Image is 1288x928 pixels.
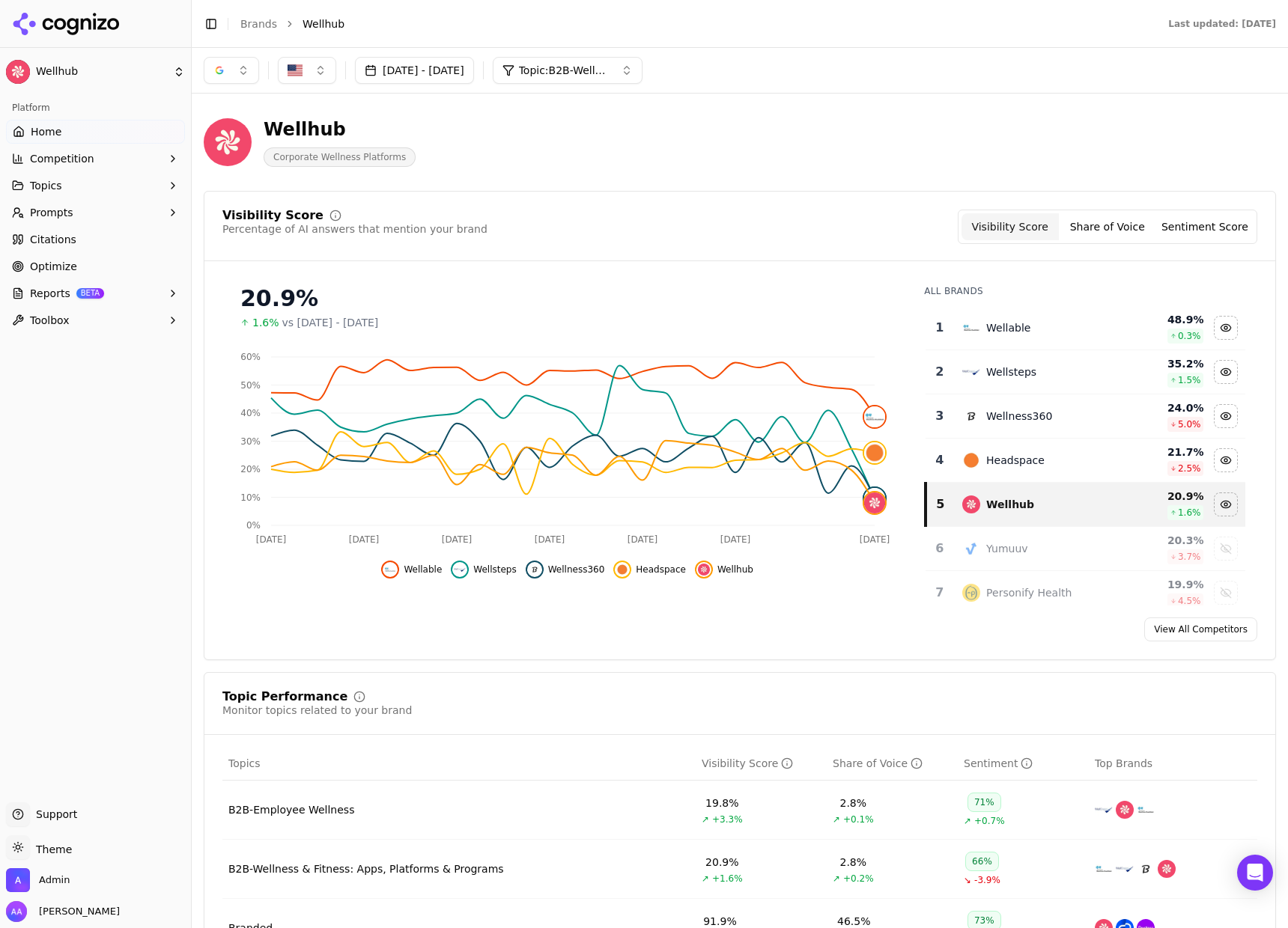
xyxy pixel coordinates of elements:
img: yumuuv [962,540,980,558]
button: Visibility Score [962,213,1059,240]
div: 2 [932,363,947,381]
div: Wellsteps [986,364,1036,379]
div: Share of Voice [833,756,923,771]
img: wellable [864,406,885,427]
a: View All Competitors [1144,617,1257,641]
tr: 2wellstepsWellsteps35.2%1.5%Hide wellsteps data [926,350,1245,394]
button: [DATE] - [DATE] [355,57,474,84]
div: 66% [965,852,999,871]
img: wellable [1137,801,1155,819]
span: 1.5 % [1178,374,1201,386]
tspan: 40% [240,408,261,418]
div: 1 [932,319,947,337]
span: Optimize [30,259,77,274]
span: +0.7% [974,815,1005,827]
div: Yumuuv [986,541,1028,556]
div: 20.9% [240,285,894,312]
button: Hide wellhub data [695,561,753,579]
img: wellsteps [1095,801,1113,819]
div: 35.2 % [1122,356,1204,371]
a: B2B-Employee Wellness [228,802,354,817]
tspan: 30% [240,436,261,447]
img: wellness360 [1137,860,1155,878]
div: 20.9 % [1122,489,1204,504]
a: Optimize [6,254,185,278]
span: 0.3 % [1178,330,1201,342]
img: Wellhub [204,118,252,166]
span: Wellhub [36,65,167,79]
div: 3 [932,407,947,425]
a: Brands [240,18,277,30]
span: Wellhub [303,16,344,31]
span: Topics [228,756,261,771]
img: wellable [384,564,396,576]
tspan: [DATE] [256,534,287,545]
span: 4.5 % [1178,595,1201,607]
div: Wellable [986,320,1030,335]
span: Wellhub [717,564,753,576]
span: BETA [76,288,104,299]
div: 71% [967,793,1001,812]
div: 7 [932,584,947,602]
th: shareOfVoice [827,747,958,781]
span: Headspace [636,564,686,576]
div: 5 [933,495,947,513]
button: Hide wellable data [1214,316,1238,340]
span: Topic: B2B-Wellness & Fitness: Apps, Platforms & Programs [519,63,609,78]
span: Top Brands [1095,756,1152,771]
div: All Brands [924,285,1245,297]
span: Topics [30,178,62,193]
button: Hide wellsteps data [451,561,516,579]
img: wellsteps [454,564,466,576]
span: -3.9% [974,874,1000,886]
tspan: 10% [240,492,261,503]
div: Monitor topics related to your brand [222,703,412,718]
button: Hide wellhub data [1214,492,1238,516]
tspan: [DATE] [535,534,565,545]
button: Prompts [6,201,185,225]
tr: 3wellness360Wellness36024.0%5.0%Hide wellness360 data [926,394,1245,439]
button: ReportsBETA [6,281,185,305]
span: Wellable [404,564,442,576]
button: Hide wellness360 data [1214,404,1238,428]
button: Hide headspace data [613,561,686,579]
a: B2B-Wellness & Fitness: Apps, Platforms & Programs [228,861,504,876]
div: 6 [932,540,947,558]
div: 24.0 % [1122,400,1204,415]
th: sentiment [958,747,1089,781]
div: 48.9 % [1122,312,1204,327]
nav: breadcrumb [240,16,1138,31]
span: Support [30,807,77,822]
span: Corporate Wellness Platforms [264,147,416,167]
span: 5.0 % [1178,418,1201,430]
tspan: [DATE] [628,534,658,545]
div: Platform [6,96,185,120]
div: Headspace [986,453,1045,468]
span: +1.6% [712,873,743,885]
th: visibilityScore [696,747,827,781]
a: Citations [6,228,185,251]
img: wellhub [1116,801,1134,819]
span: +0.1% [843,813,874,825]
button: Hide wellable data [381,561,442,579]
span: Theme [30,843,72,855]
tspan: 0% [246,520,261,531]
img: wellsteps [1116,860,1134,878]
span: ↗ [833,873,840,885]
div: Personify Health [986,585,1072,600]
span: [PERSON_NAME] [33,905,120,918]
div: 2.8% [840,855,867,870]
div: Open Intercom Messenger [1237,855,1273,891]
div: 19.9 % [1122,577,1204,592]
div: Wellness360 [986,409,1052,424]
span: 1.6% [252,315,279,330]
img: wellhub [962,495,980,513]
img: wellable [1095,860,1113,878]
button: Hide wellsteps data [1214,360,1238,384]
span: Reports [30,286,70,301]
tr: 7personify healthPersonify Health19.9%4.5%Show personify health data [926,571,1245,615]
div: 2.8% [840,796,867,811]
span: 3.7 % [1178,551,1201,563]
